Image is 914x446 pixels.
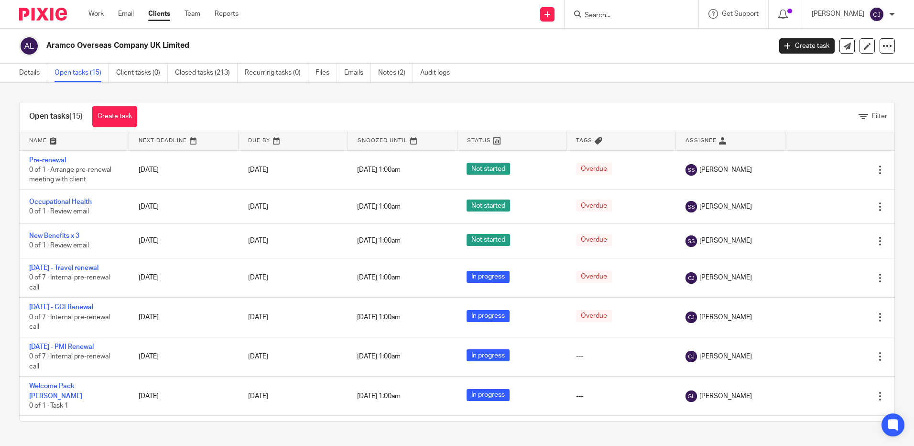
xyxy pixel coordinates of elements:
a: New Benefits x 3 [29,233,79,239]
span: [DATE] [248,167,268,173]
a: Notes (2) [378,64,413,82]
div: --- [576,391,666,401]
span: Overdue [576,234,612,246]
span: In progress [467,389,510,401]
span: Snoozed Until [358,138,408,143]
span: Tags [576,138,592,143]
a: [DATE] - GCI Renewal [29,304,93,311]
span: [DATE] 1:00am [357,314,401,321]
span: Get Support [722,11,759,17]
span: [DATE] [248,203,268,210]
img: svg%3E [685,312,697,323]
td: [DATE] [129,224,239,258]
span: [PERSON_NAME] [699,165,752,175]
a: [DATE] - Travel renewal [29,265,98,271]
img: svg%3E [685,235,697,247]
span: 0 of 7 · Internal pre-renewal call [29,314,110,331]
a: Open tasks (15) [54,64,109,82]
img: svg%3E [685,201,697,212]
a: Clients [148,9,170,19]
span: [DATE] 1:00am [357,393,401,400]
img: svg%3E [19,36,39,56]
td: [DATE] [129,377,239,416]
span: 0 of 7 · Internal pre-renewal call [29,274,110,291]
a: Create task [779,38,835,54]
span: [DATE] [248,393,268,400]
a: Emails [344,64,371,82]
span: Overdue [576,200,612,212]
span: 0 of 1 · Review email [29,208,89,215]
img: Pixie [19,8,67,21]
span: Not started [467,200,510,212]
span: [PERSON_NAME] [699,236,752,245]
td: [DATE] [129,337,239,376]
span: 0 of 7 · Internal pre-renewal call [29,353,110,370]
img: svg%3E [685,164,697,176]
td: [DATE] [129,190,239,223]
input: Search [584,11,670,20]
span: In progress [467,349,510,361]
span: 0 of 1 · Arrange pre-renewal meeting with client [29,167,111,183]
span: [PERSON_NAME] [699,312,752,322]
a: Files [316,64,337,82]
a: Closed tasks (213) [175,64,238,82]
span: [DATE] 1:00am [357,203,401,210]
span: [DATE] [248,314,268,321]
span: (15) [69,112,83,120]
span: [PERSON_NAME] [699,352,752,361]
span: Not started [467,234,510,246]
span: Overdue [576,271,612,283]
td: [DATE] [129,150,239,190]
a: [DATE] - PMI Renewal [29,344,94,350]
span: 0 of 1 · Review email [29,243,89,249]
a: Pre-renewal [29,157,66,164]
span: [DATE] [248,238,268,245]
a: Audit logs [420,64,457,82]
span: [DATE] 1:00am [357,275,401,281]
span: [DATE] [248,274,268,281]
span: In progress [467,310,510,322]
span: In progress [467,271,510,283]
span: [DATE] [248,353,268,360]
a: Team [185,9,200,19]
p: [PERSON_NAME] [812,9,864,19]
span: [DATE] 1:00am [357,238,401,245]
h1: Open tasks [29,111,83,122]
a: Client tasks (0) [116,64,168,82]
span: [DATE] 1:00am [357,167,401,173]
a: Reports [215,9,239,19]
img: svg%3E [685,351,697,362]
span: Not started [467,163,510,175]
a: Details [19,64,47,82]
span: Filter [872,113,887,120]
span: [PERSON_NAME] [699,391,752,401]
img: svg%3E [685,390,697,402]
a: Occupational Health [29,199,92,205]
td: [DATE] [129,298,239,337]
span: [PERSON_NAME] [699,273,752,282]
span: Overdue [576,163,612,175]
img: svg%3E [685,272,697,284]
a: Create task [92,106,137,127]
span: [DATE] 1:00am [357,353,401,360]
a: Work [88,9,104,19]
span: 0 of 1 · Task 1 [29,402,68,409]
h2: Aramco Overseas Company UK Limited [46,41,621,51]
a: Recurring tasks (0) [245,64,308,82]
span: Status [467,138,491,143]
td: [DATE] [129,258,239,297]
a: Welcome Pack [PERSON_NAME] [29,383,82,399]
span: [PERSON_NAME] [699,202,752,212]
a: Email [118,9,134,19]
div: --- [576,352,666,361]
span: Overdue [576,310,612,322]
img: svg%3E [869,7,884,22]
